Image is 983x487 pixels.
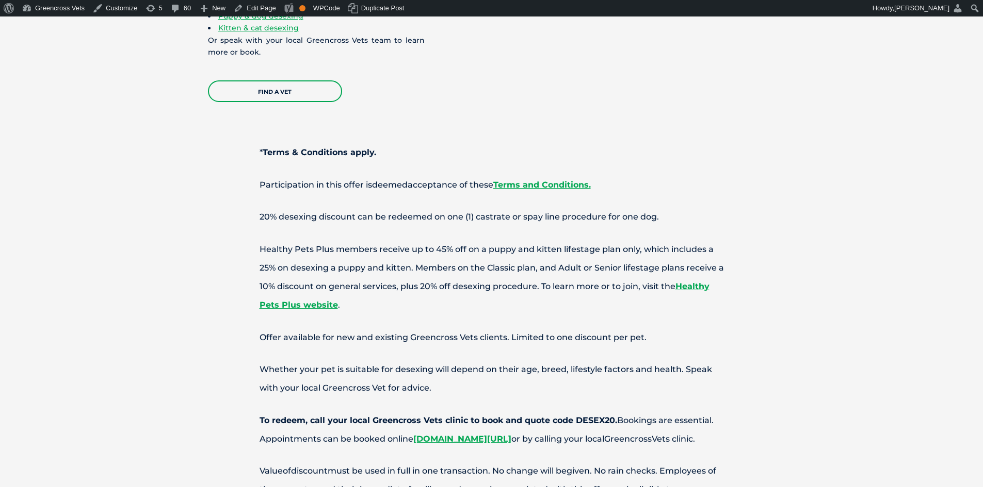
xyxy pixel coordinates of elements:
[223,240,760,314] p: Healthy Pets Plus members receive up to 45% off on a puppy and kitten lifestage plan only, which ...
[260,180,372,190] span: Participation in this offer is
[218,23,299,32] a: Kitten & cat desexing
[208,80,342,102] a: Find a Vet
[208,35,425,58] p: Or speak with your local Greencross Vets team to learn more or book.
[604,434,652,444] span: Greencross
[652,434,695,444] span: Vets clinic.
[260,415,617,425] strong: To redeem, call your local Greencross Vets clinic to book and quote code DESEX20.
[894,4,949,12] span: [PERSON_NAME]
[291,466,328,476] span: discount
[260,415,714,444] span: Bookings are essential. Appointments can be booked online
[413,434,511,444] a: [DOMAIN_NAME][URL]
[283,466,291,476] span: of
[223,360,760,397] p: Whether your pet is suitable for desexing will depend on their age, breed, lifestyle factors and ...
[511,434,604,444] span: or by calling your local
[299,5,305,11] div: OK
[223,328,760,347] p: Offer available for new and existing Greencross Vets clients. Limited to one discount per pet.
[328,466,567,476] span: must be used in full in one transaction. No change will be
[263,147,376,157] strong: Terms & Conditions apply.
[408,180,593,190] span: acceptance of these
[260,466,283,476] span: Value
[260,281,710,310] a: Healthy Pets Plus website
[567,466,590,476] span: given
[372,180,408,190] span: deemed
[493,180,591,190] a: Terms and Conditions.
[260,212,659,222] span: 20% desexing discount can be redeemed on one (1) castrate or spay line procedure for one dog.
